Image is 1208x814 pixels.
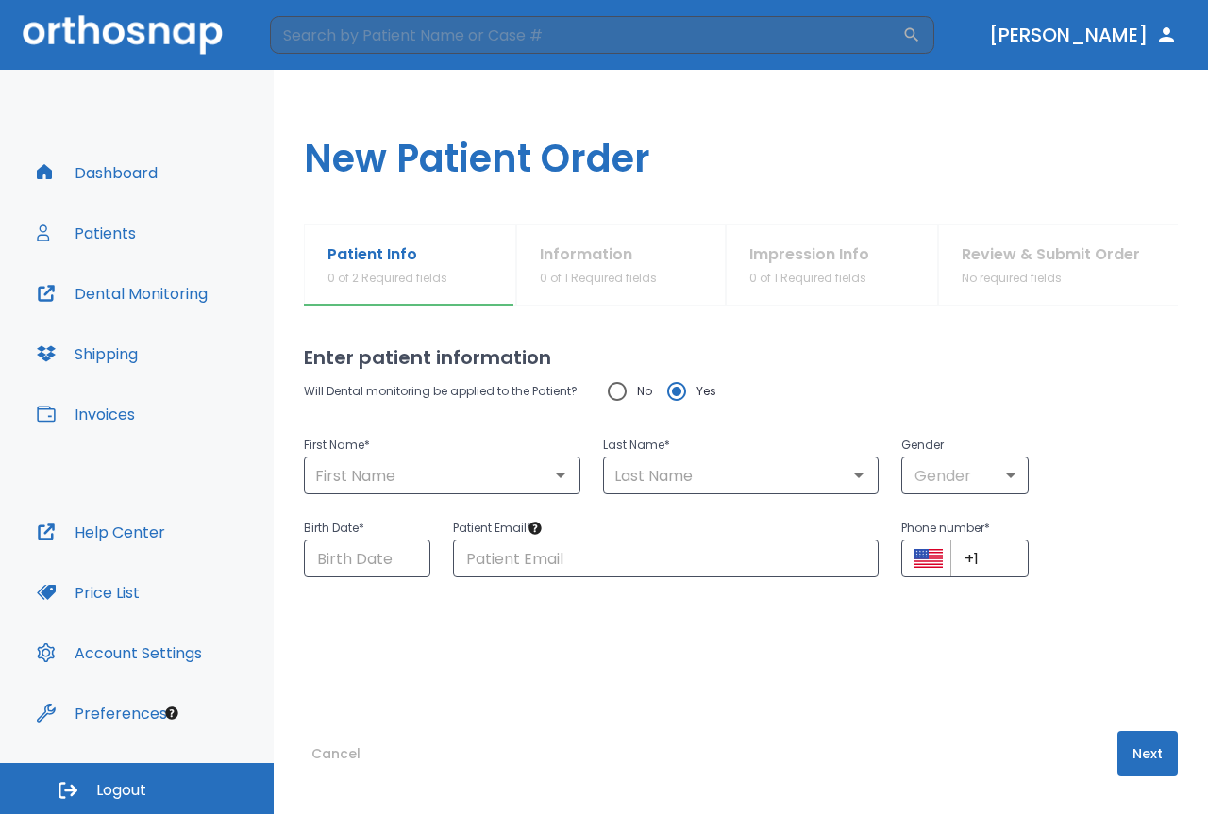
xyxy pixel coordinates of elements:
span: No [637,380,652,403]
img: Orthosnap [23,15,223,54]
button: Patients [25,210,147,256]
div: Tooltip anchor [163,705,180,722]
h1: New Patient Order [274,70,1208,224]
p: Will Dental monitoring be applied to the Patient? [304,380,578,403]
h2: Enter patient information [304,343,1178,372]
input: Search by Patient Name or Case # [270,16,902,54]
button: [PERSON_NAME] [981,18,1185,52]
button: Price List [25,570,151,615]
button: Next [1117,731,1178,776]
input: Last Name [609,462,874,489]
p: Last Name * [603,434,880,457]
button: Account Settings [25,630,213,675]
button: Help Center [25,509,176,555]
button: Open [547,462,574,489]
input: Patient Email [453,540,879,577]
input: +1 (702) 123-4567 [950,540,1028,577]
button: Preferences [25,690,178,736]
button: Invoices [25,391,146,437]
button: Dashboard [25,150,169,195]
p: Birth Date * [304,517,430,540]
p: 0 of 2 Required fields [327,270,447,287]
button: Cancel [304,731,368,776]
div: Tooltip anchor [527,520,544,537]
p: Patient Email * [453,517,879,540]
input: Choose date [304,540,430,577]
p: Patient Info [327,243,447,266]
p: Gender [901,434,1028,457]
button: Shipping [25,331,149,376]
p: First Name * [304,434,580,457]
span: Yes [696,380,716,403]
button: Select country [914,544,943,573]
button: Open [846,462,872,489]
button: Dental Monitoring [25,271,219,316]
span: Logout [96,780,146,801]
div: Gender [901,457,1028,494]
input: First Name [310,462,575,489]
p: Phone number * [901,517,1028,540]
